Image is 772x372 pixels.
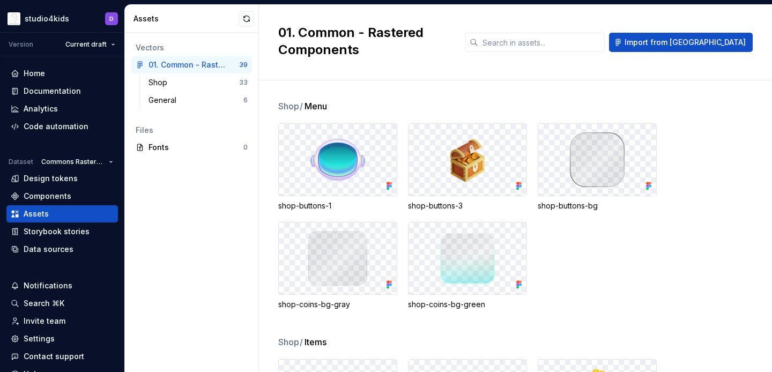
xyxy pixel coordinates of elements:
[6,223,118,240] a: Storybook stories
[24,244,73,255] div: Data sources
[6,313,118,330] a: Invite team
[305,100,327,113] span: Menu
[278,200,397,211] div: shop-buttons-1
[133,13,239,24] div: Assets
[625,37,746,48] span: Import from [GEOGRAPHIC_DATA]
[478,33,605,52] input: Search in assets...
[408,200,527,211] div: shop-buttons-3
[6,100,118,117] a: Analytics
[305,336,326,348] span: Items
[109,14,114,23] div: D
[2,7,122,30] button: studio4kidsD
[136,125,248,136] div: Files
[24,280,72,291] div: Notifications
[408,299,527,310] div: shop-coins-bg-green
[24,316,65,326] div: Invite team
[6,241,118,258] a: Data sources
[24,121,88,132] div: Code automation
[24,68,45,79] div: Home
[8,12,20,25] img: f1dd3a2a-5342-4756-bcfa-e9eec4c7fc0d.png
[144,74,252,91] a: Shop33
[149,95,181,106] div: General
[243,96,248,105] div: 6
[149,77,172,88] div: Shop
[6,295,118,312] button: Search ⌘K
[6,65,118,82] a: Home
[6,118,118,135] a: Code automation
[65,40,107,49] span: Current draft
[6,83,118,100] a: Documentation
[24,191,71,202] div: Components
[24,103,58,114] div: Analytics
[278,336,303,348] span: Shop
[41,158,105,166] span: Commons Rastered
[239,61,248,69] div: 39
[278,299,397,310] div: shop-coins-bg-gray
[24,298,64,309] div: Search ⌘K
[609,33,753,52] button: Import from [GEOGRAPHIC_DATA]
[239,78,248,87] div: 33
[24,86,81,96] div: Documentation
[36,154,118,169] button: Commons Rastered
[6,330,118,347] a: Settings
[144,92,252,109] a: General6
[6,205,118,222] a: Assets
[278,24,452,58] h2: 01. Common - Rastered Components
[300,337,303,347] span: /
[136,42,248,53] div: Vectors
[9,158,33,166] div: Dataset
[300,101,303,111] span: /
[149,142,243,153] div: Fonts
[243,143,248,152] div: 0
[6,188,118,205] a: Components
[6,170,118,187] a: Design tokens
[131,56,252,73] a: 01. Common - Rastered Components39
[6,277,118,294] button: Notifications
[278,100,303,113] span: Shop
[61,37,120,52] button: Current draft
[24,333,55,344] div: Settings
[25,13,69,24] div: studio4kids
[24,173,78,184] div: Design tokens
[538,200,657,211] div: shop-buttons-bg
[6,348,118,365] button: Contact support
[131,139,252,156] a: Fonts0
[149,59,228,70] div: 01. Common - Rastered Components
[24,351,84,362] div: Contact support
[24,209,49,219] div: Assets
[24,226,90,237] div: Storybook stories
[9,40,33,49] div: Version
